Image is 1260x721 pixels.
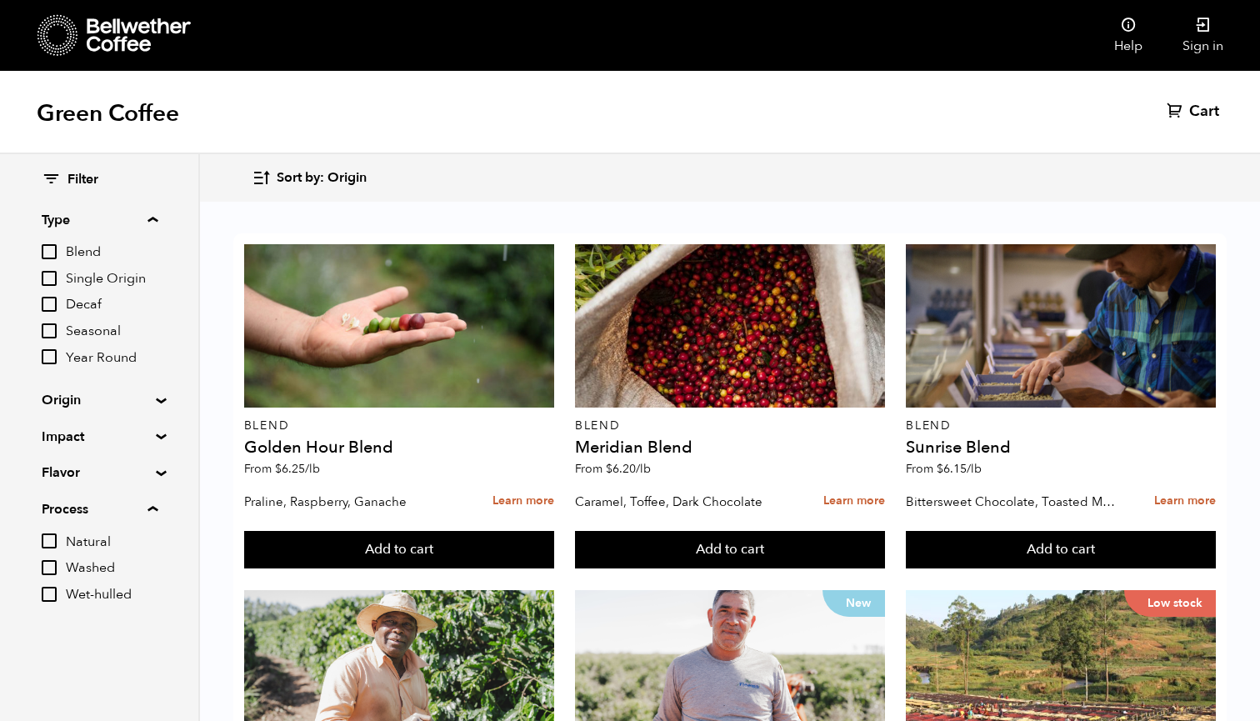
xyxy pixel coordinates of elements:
span: Decaf [66,296,157,314]
a: Learn more [1154,483,1216,519]
h1: Green Coffee [37,98,179,128]
span: From [575,461,651,477]
button: Add to cart [575,531,885,569]
span: /lb [305,461,320,477]
button: Sort by: Origin [252,158,367,198]
summary: Flavor [42,463,157,483]
span: Washed [66,559,157,578]
h4: Meridian Blend [575,439,885,456]
span: $ [937,461,943,477]
p: Praline, Raspberry, Ganache [244,489,455,514]
input: Year Round [42,349,57,364]
bdi: 6.25 [275,461,320,477]
button: Add to cart [906,531,1216,569]
span: Cart [1189,102,1219,122]
span: /lb [967,461,982,477]
input: Single Origin [42,271,57,286]
input: Seasonal [42,323,57,338]
span: Seasonal [66,323,157,341]
input: Natural [42,533,57,548]
a: Cart [1167,102,1223,122]
a: Learn more [823,483,885,519]
p: Low stock [1124,590,1216,617]
button: Add to cart [244,531,554,569]
bdi: 6.20 [606,461,651,477]
h4: Golden Hour Blend [244,439,554,456]
span: Sort by: Origin [277,169,367,188]
summary: Process [42,499,157,519]
span: Filter [67,171,98,189]
input: Decaf [42,297,57,312]
bdi: 6.15 [937,461,982,477]
span: $ [275,461,282,477]
span: /lb [636,461,651,477]
p: Blend [906,420,1216,432]
input: Blend [42,244,57,259]
p: Caramel, Toffee, Dark Chocolate [575,489,786,514]
span: $ [606,461,612,477]
p: Bittersweet Chocolate, Toasted Marshmallow, Candied Orange, Praline [906,489,1117,514]
span: Wet-hulled [66,586,157,604]
span: Year Round [66,349,157,368]
span: From [244,461,320,477]
span: Natural [66,533,157,552]
p: Blend [575,420,885,432]
span: Blend [66,243,157,262]
summary: Type [42,210,157,230]
p: New [822,590,885,617]
input: Wet-hulled [42,587,57,602]
h4: Sunrise Blend [906,439,1216,456]
summary: Origin [42,390,157,410]
p: Blend [244,420,554,432]
span: Single Origin [66,270,157,288]
a: Learn more [492,483,554,519]
input: Washed [42,560,57,575]
summary: Impact [42,427,157,447]
span: From [906,461,982,477]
